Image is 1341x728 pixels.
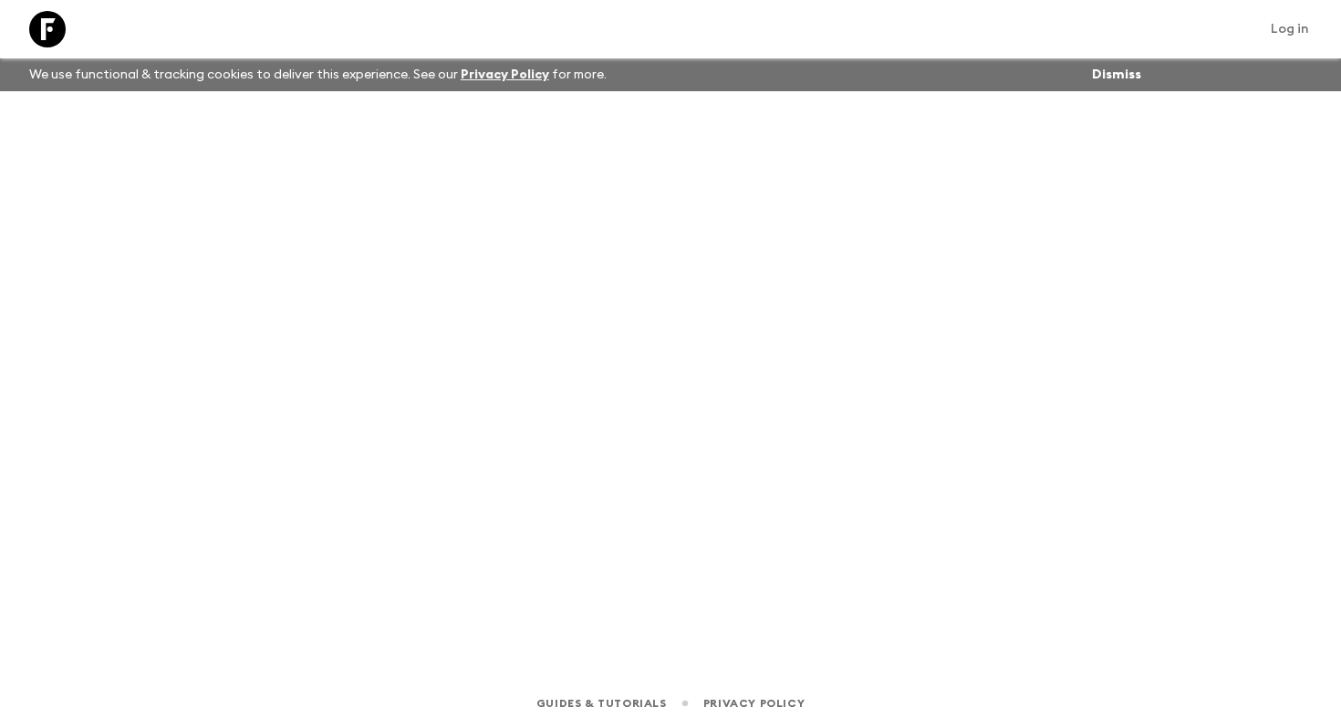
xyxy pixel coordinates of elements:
button: Dismiss [1087,62,1146,88]
a: Log in [1261,16,1319,42]
p: We use functional & tracking cookies to deliver this experience. See our for more. [22,58,614,91]
a: Guides & Tutorials [536,693,667,713]
a: Privacy Policy [703,693,805,713]
a: Privacy Policy [461,68,549,81]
